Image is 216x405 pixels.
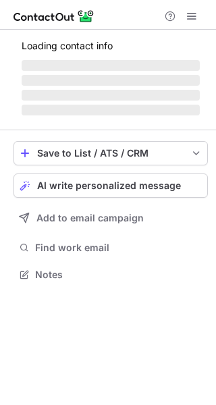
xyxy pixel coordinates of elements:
button: Find work email [13,238,208,257]
button: AI write personalized message [13,173,208,198]
span: ‌ [22,90,200,101]
button: save-profile-one-click [13,141,208,165]
span: ‌ [22,105,200,115]
div: Save to List / ATS / CRM [37,148,184,159]
span: Notes [35,269,202,281]
button: Add to email campaign [13,206,208,230]
img: ContactOut v5.3.10 [13,8,94,24]
span: Add to email campaign [36,213,144,223]
span: Find work email [35,242,202,254]
button: Notes [13,265,208,284]
p: Loading contact info [22,40,200,51]
span: AI write personalized message [37,180,181,191]
span: ‌ [22,60,200,71]
span: ‌ [22,75,200,86]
